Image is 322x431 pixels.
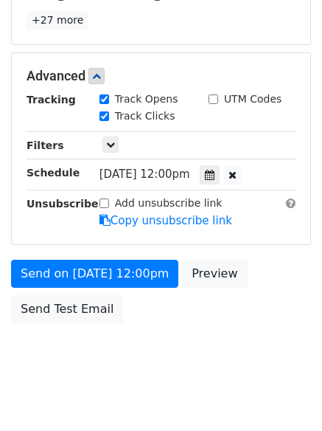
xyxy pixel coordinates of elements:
span: [DATE] 12:00pm [99,168,190,181]
a: Copy unsubscribe link [99,214,232,227]
a: Send on [DATE] 12:00pm [11,260,178,288]
h5: Advanced [27,68,295,84]
strong: Schedule [27,167,80,179]
label: Track Opens [115,92,178,107]
strong: Unsubscribe [27,198,99,210]
a: Send Test Email [11,295,123,323]
a: +27 more [27,11,88,30]
iframe: Chat Widget [248,360,322,431]
label: Add unsubscribe link [115,196,223,211]
strong: Tracking [27,94,76,106]
label: Track Clicks [115,108,175,124]
strong: Filters [27,139,64,151]
label: UTM Codes [224,92,281,107]
a: Preview [182,260,247,288]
